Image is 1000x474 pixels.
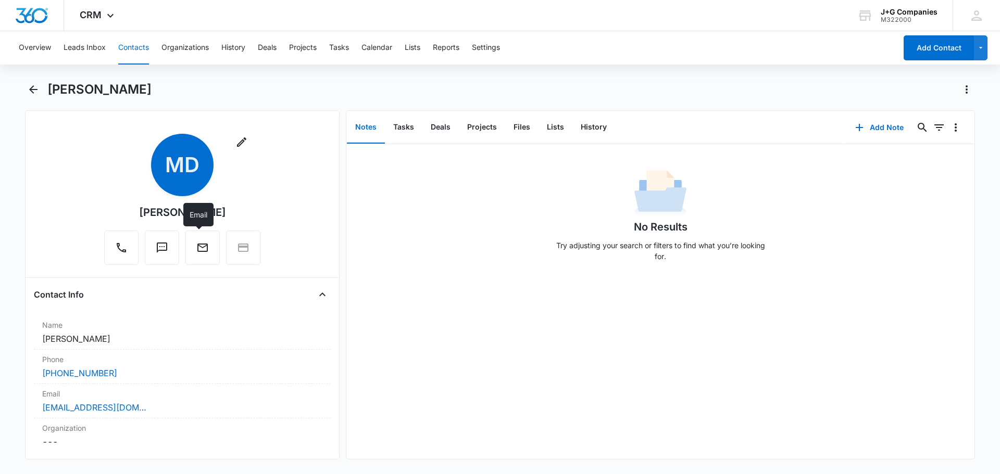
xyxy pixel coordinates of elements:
button: Settings [472,31,500,65]
button: Contacts [118,31,149,65]
button: Notes [347,111,385,144]
a: Email [185,247,220,255]
label: Organization [42,422,322,433]
a: Call [104,247,139,255]
div: account name [881,8,938,16]
button: Leads Inbox [64,31,106,65]
button: Call [104,230,139,265]
button: Search... [914,119,931,136]
label: Address [42,456,322,467]
div: account id [881,16,938,23]
button: Organizations [161,31,209,65]
label: Phone [42,354,322,365]
div: Name[PERSON_NAME] [34,315,331,350]
button: Overview [19,31,51,65]
button: Lists [405,31,420,65]
div: Email [183,203,214,226]
button: Files [505,111,539,144]
button: Filters [931,119,947,136]
button: Text [145,230,179,265]
button: History [221,31,245,65]
button: Calendar [361,31,392,65]
p: Try adjusting your search or filters to find what you’re looking for. [551,240,770,262]
a: Text [145,247,179,255]
button: Reports [433,31,459,65]
button: Back [25,81,41,98]
img: No Data [634,167,686,219]
button: Add Contact [904,35,974,60]
button: Tasks [329,31,349,65]
button: Actions [958,81,975,98]
span: CRM [80,9,102,20]
label: Name [42,319,322,330]
button: Lists [539,111,572,144]
label: Email [42,388,322,399]
a: [EMAIL_ADDRESS][DOMAIN_NAME] [42,401,146,414]
dd: --- [42,435,322,448]
button: History [572,111,615,144]
h1: No Results [634,219,687,235]
button: Deals [258,31,277,65]
button: Add Note [845,115,914,140]
h1: [PERSON_NAME] [47,82,152,97]
div: Email[EMAIL_ADDRESS][DOMAIN_NAME] [34,384,331,418]
div: Organization--- [34,418,331,452]
dd: [PERSON_NAME] [42,332,322,345]
button: Tasks [385,111,422,144]
button: Projects [289,31,317,65]
button: Deals [422,111,459,144]
div: [PERSON_NAME] [139,204,226,220]
span: MD [151,134,214,196]
div: Phone[PHONE_NUMBER] [34,350,331,384]
button: Close [314,286,331,303]
h4: Contact Info [34,288,84,301]
button: Projects [459,111,505,144]
button: Email [185,230,220,265]
a: [PHONE_NUMBER] [42,367,117,379]
button: Overflow Menu [947,119,964,136]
